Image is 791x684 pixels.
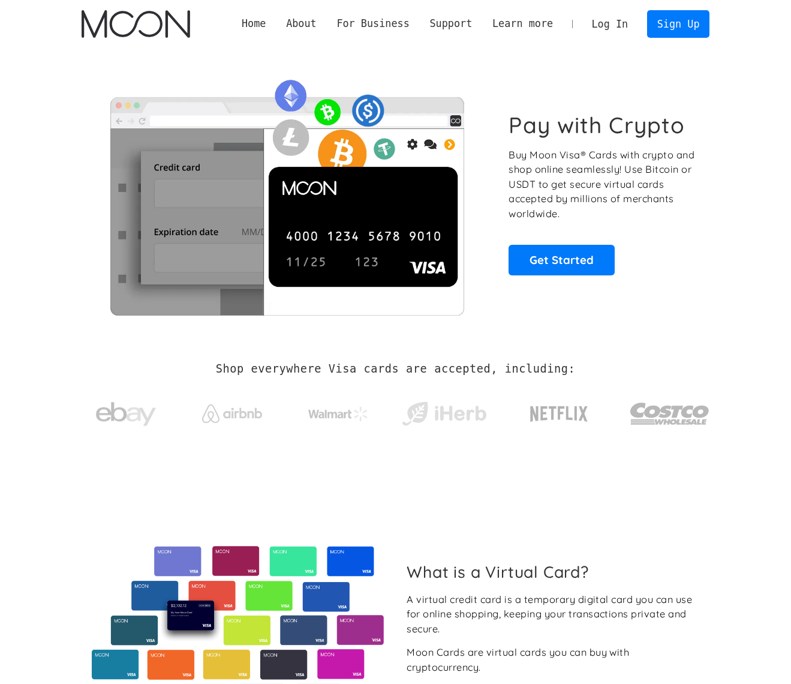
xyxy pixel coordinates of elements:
[647,10,709,37] a: Sign Up
[82,71,492,315] img: Moon Cards let you spend your crypto anywhere Visa is accepted.
[82,383,171,439] a: ebay
[327,16,420,31] div: For Business
[286,16,317,31] div: About
[509,245,615,275] a: Get Started
[509,112,685,139] h1: Pay with Crypto
[399,386,489,436] a: iHerb
[509,148,696,221] p: Buy Moon Visa® Cards with crypto and shop online seamlessly! Use Bitcoin or USDT to get secure vi...
[407,645,700,674] div: Moon Cards are virtual cards you can buy with cryptocurrency.
[482,16,563,31] div: Learn more
[630,379,710,442] a: Costco
[582,11,638,37] a: Log In
[202,404,262,423] img: Airbnb
[429,16,472,31] div: Support
[407,592,700,637] div: A virtual credit card is a temporary digital card you can use for online shopping, keeping your t...
[630,391,710,436] img: Costco
[216,362,575,376] h2: Shop everywhere Visa cards are accepted, including:
[82,10,190,38] img: Moon Logo
[276,16,326,31] div: About
[407,562,700,581] h2: What is a Virtual Card?
[82,10,190,38] a: home
[399,398,489,430] img: iHerb
[308,407,368,421] img: Walmart
[231,16,276,31] a: Home
[506,387,613,435] a: Netflix
[187,392,276,429] a: Airbnb
[336,16,409,31] div: For Business
[293,395,383,427] a: Walmart
[529,399,589,429] img: Netflix
[420,16,482,31] div: Support
[96,395,156,433] img: ebay
[492,16,553,31] div: Learn more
